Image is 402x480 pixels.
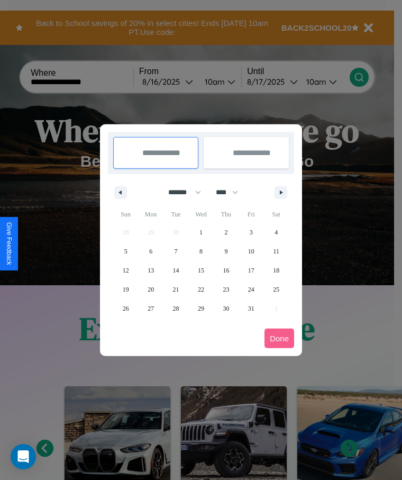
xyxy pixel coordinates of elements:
[188,280,213,299] button: 22
[5,222,13,265] div: Give Feedback
[273,280,279,299] span: 25
[113,299,138,318] button: 26
[173,280,179,299] span: 21
[239,280,263,299] button: 24
[248,261,254,280] span: 17
[214,242,239,261] button: 9
[239,242,263,261] button: 10
[214,280,239,299] button: 23
[214,261,239,280] button: 16
[163,280,188,299] button: 21
[138,280,163,299] button: 20
[188,261,213,280] button: 15
[239,261,263,280] button: 17
[214,299,239,318] button: 30
[214,223,239,242] button: 2
[138,206,163,223] span: Mon
[248,280,254,299] span: 24
[163,206,188,223] span: Tue
[248,242,254,261] span: 10
[123,280,129,299] span: 19
[188,299,213,318] button: 29
[248,299,254,318] span: 31
[138,299,163,318] button: 27
[250,223,253,242] span: 3
[223,280,229,299] span: 23
[148,261,154,280] span: 13
[239,299,263,318] button: 31
[175,242,178,261] span: 7
[264,206,289,223] span: Sat
[264,280,289,299] button: 25
[223,299,229,318] span: 30
[173,261,179,280] span: 14
[264,242,289,261] button: 11
[188,223,213,242] button: 1
[198,299,204,318] span: 29
[123,261,129,280] span: 12
[273,242,279,261] span: 11
[199,242,203,261] span: 8
[148,280,154,299] span: 20
[113,261,138,280] button: 12
[188,242,213,261] button: 8
[264,223,289,242] button: 4
[223,261,229,280] span: 16
[198,280,204,299] span: 22
[188,206,213,223] span: Wed
[199,223,203,242] span: 1
[173,299,179,318] span: 28
[138,261,163,280] button: 13
[11,444,36,469] div: Open Intercom Messenger
[113,242,138,261] button: 5
[264,329,294,348] button: Done
[163,299,188,318] button: 28
[224,242,227,261] span: 9
[198,261,204,280] span: 15
[273,261,279,280] span: 18
[113,280,138,299] button: 19
[138,242,163,261] button: 6
[124,242,127,261] span: 5
[224,223,227,242] span: 2
[275,223,278,242] span: 4
[239,223,263,242] button: 3
[264,261,289,280] button: 18
[214,206,239,223] span: Thu
[148,299,154,318] span: 27
[149,242,152,261] span: 6
[113,206,138,223] span: Sun
[239,206,263,223] span: Fri
[123,299,129,318] span: 26
[163,261,188,280] button: 14
[163,242,188,261] button: 7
